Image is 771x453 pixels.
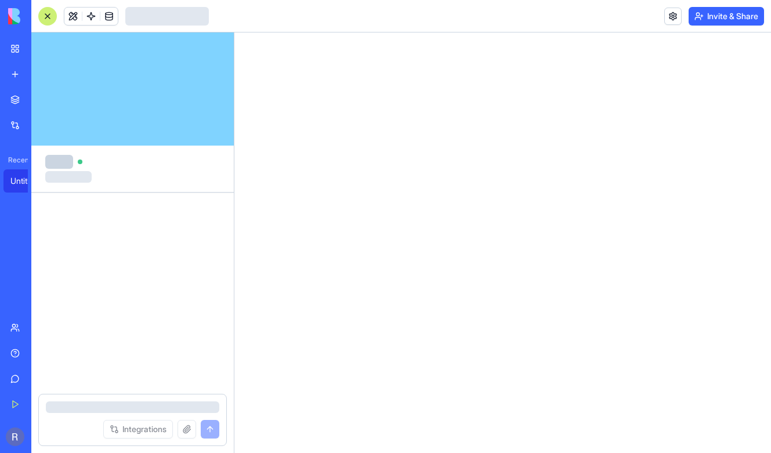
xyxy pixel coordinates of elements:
button: Invite & Share [689,7,764,26]
img: ACg8ocK9dl0gF8xsYWYCkY4YLmkdg9dRYV62pnoBg_kVHCi7Y2oKoA=s96-c [6,427,24,446]
a: Untitled App [3,169,50,193]
img: logo [8,8,80,24]
div: Untitled App [10,175,43,187]
span: Recent [3,155,28,165]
